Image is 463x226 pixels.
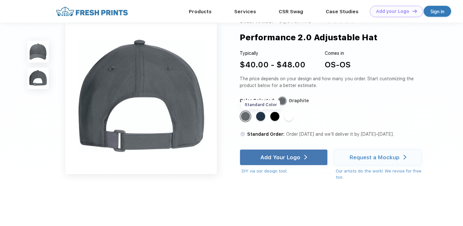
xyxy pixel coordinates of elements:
[54,6,130,17] img: fo%20logo%202.webp
[240,75,429,89] div: The price depends on your design and how many you order. Start customizing the product below for ...
[325,50,351,56] div: Comes in
[241,112,250,121] div: Graphite
[65,23,217,174] img: func=resize&h=640
[189,9,212,15] a: Products
[279,9,303,15] a: CSR Swag
[240,97,275,104] div: Color Selected:
[336,168,429,180] div: Our artists do the work! We revise for free too.
[403,155,406,160] img: white arrow
[289,97,309,104] div: Graphite
[256,112,265,121] div: Academy
[286,131,394,136] span: Order [DATE] and we’ll deliver it by [DATE]–[DATE].
[350,154,400,160] div: Request a Mockup
[284,112,293,121] div: White
[430,8,444,15] div: Sign in
[240,131,246,137] img: standard order
[240,31,377,44] div: Performance 2.0 Adjustable Hat
[240,50,305,56] div: Typically
[270,112,279,121] div: Black
[304,155,307,160] img: white arrow
[260,154,300,160] div: Add Your Logo
[240,59,305,70] div: $40.00 - $48.00
[27,41,49,62] img: func=resize&h=100
[247,131,285,136] span: Standard Order:
[242,168,328,174] div: DIY via our design tool.
[325,59,351,70] div: OS-OS
[376,9,409,14] div: Add your Logo
[234,9,256,15] a: Services
[412,9,417,13] img: DT
[424,6,451,17] a: Sign in
[27,68,49,89] img: func=resize&h=100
